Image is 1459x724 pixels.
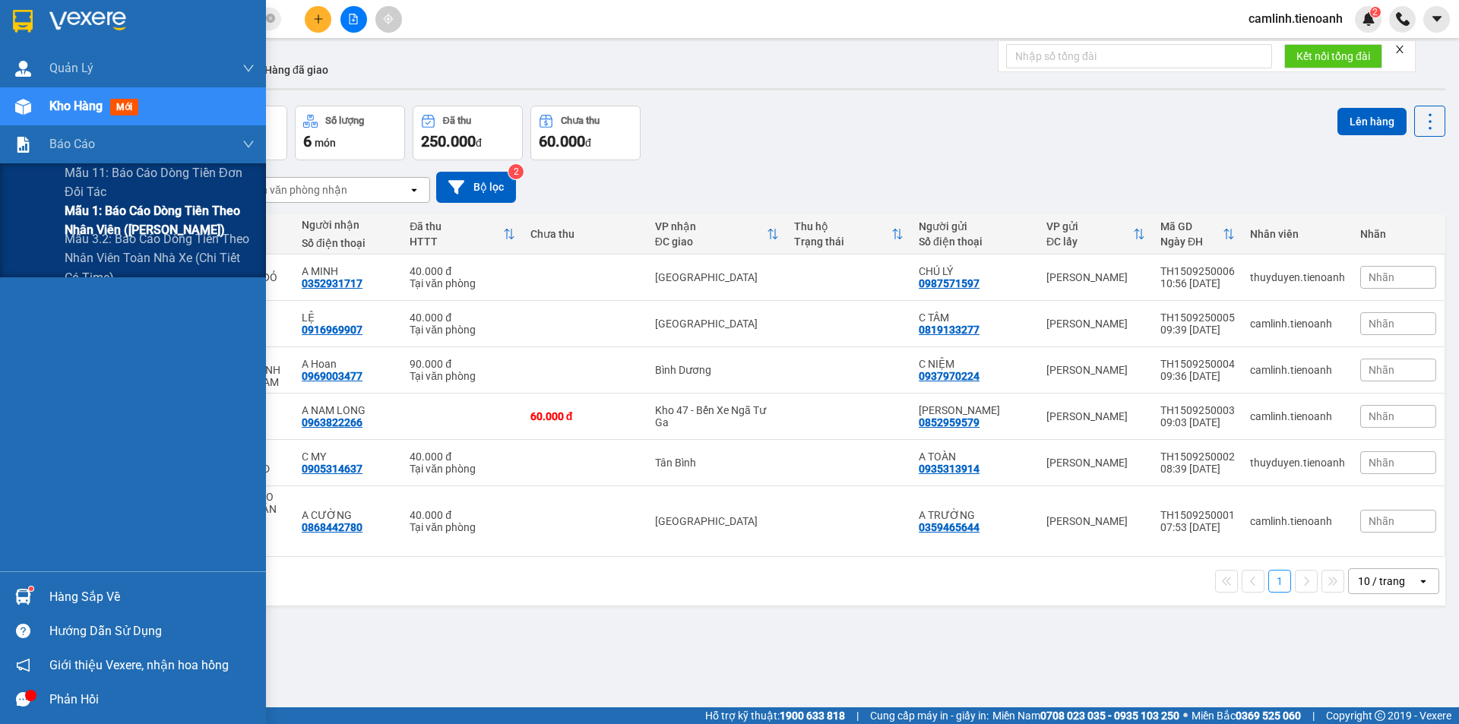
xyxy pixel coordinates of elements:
[13,10,33,33] img: logo-vxr
[1160,463,1235,475] div: 08:39 [DATE]
[919,324,980,336] div: 0819133277
[794,220,891,232] div: Thu hộ
[302,358,394,370] div: A Hoan
[305,6,331,33] button: plus
[65,201,255,239] span: Mẫu 1: Báo cáo dòng tiền theo nhân viên ([PERSON_NAME])
[1046,236,1133,248] div: ĐC lấy
[530,228,640,240] div: Chưa thu
[1046,271,1145,283] div: [PERSON_NAME]
[1250,410,1345,422] div: camlinh.tienoanh
[313,14,324,24] span: plus
[252,52,340,88] button: Hàng đã giao
[410,324,514,336] div: Tại văn phòng
[302,219,394,231] div: Người nhận
[266,14,275,23] span: close-circle
[919,265,1031,277] div: CHÚ LÝ
[1236,9,1355,28] span: camlinh.tienoanh
[1160,451,1235,463] div: TH1509250002
[15,99,31,115] img: warehouse-icon
[302,404,394,416] div: A NAM LONG
[15,137,31,153] img: solution-icon
[1039,214,1153,255] th: Toggle SortBy
[302,509,394,521] div: A CƯỜNG
[1372,7,1378,17] span: 2
[302,311,394,324] div: LỆ
[16,658,30,672] span: notification
[325,115,364,126] div: Số lượng
[647,214,786,255] th: Toggle SortBy
[1183,713,1188,719] span: ⚪️
[410,277,514,289] div: Tại văn phòng
[302,370,362,382] div: 0969003477
[1250,515,1345,527] div: camlinh.tienoanh
[655,364,779,376] div: Bình Dương
[655,271,779,283] div: [GEOGRAPHIC_DATA]
[1160,236,1223,248] div: Ngày ĐH
[992,707,1179,724] span: Miền Nam
[780,710,845,722] strong: 1900 633 818
[1396,12,1410,26] img: phone-icon
[302,463,362,475] div: 0905314637
[1284,44,1382,68] button: Kết nối tổng đài
[1046,457,1145,469] div: [PERSON_NAME]
[1394,44,1405,55] span: close
[1160,509,1235,521] div: TH1509250001
[530,410,640,422] div: 60.000 đ
[49,134,95,153] span: Báo cáo
[919,277,980,289] div: 0987571597
[530,106,641,160] button: Chưa thu60.000đ
[919,416,980,428] div: 0852959579
[539,132,585,150] span: 60.000
[1046,318,1145,330] div: [PERSON_NAME]
[410,451,514,463] div: 40.000 đ
[15,589,31,605] img: warehouse-icon
[1046,515,1145,527] div: [PERSON_NAME]
[1360,228,1436,240] div: Nhãn
[655,457,779,469] div: Tân Bình
[919,311,1031,324] div: C TÂM
[340,6,367,33] button: file-add
[1375,710,1385,721] span: copyright
[1369,318,1394,330] span: Nhãn
[1160,358,1235,370] div: TH1509250004
[410,358,514,370] div: 90.000 đ
[1153,214,1242,255] th: Toggle SortBy
[1160,220,1223,232] div: Mã GD
[1046,364,1145,376] div: [PERSON_NAME]
[1369,515,1394,527] span: Nhãn
[302,521,362,533] div: 0868442780
[655,318,779,330] div: [GEOGRAPHIC_DATA]
[49,58,93,77] span: Quản Lý
[1296,48,1370,65] span: Kết nối tổng đài
[315,137,336,149] span: món
[1358,574,1405,589] div: 10 / trang
[375,6,402,33] button: aim
[65,229,255,286] span: Mẫu 3.2: Báo cáo dòng tiền theo nhân viên toàn nhà xe (Chi Tiết Có Time)
[919,463,980,475] div: 0935313914
[655,220,767,232] div: VP nhận
[1369,364,1394,376] span: Nhãn
[1160,521,1235,533] div: 07:53 [DATE]
[410,311,514,324] div: 40.000 đ
[919,220,1031,232] div: Người gửi
[410,463,514,475] div: Tại văn phòng
[410,521,514,533] div: Tại văn phòng
[1430,12,1444,26] span: caret-down
[1160,265,1235,277] div: TH1509250006
[302,237,394,249] div: Số điện thoại
[1250,228,1345,240] div: Nhân viên
[49,586,255,609] div: Hàng sắp về
[1006,44,1272,68] input: Nhập số tổng đài
[508,164,524,179] sup: 2
[1160,416,1235,428] div: 09:03 [DATE]
[266,12,275,27] span: close-circle
[348,14,359,24] span: file-add
[242,62,255,74] span: down
[1423,6,1450,33] button: caret-down
[1337,108,1407,135] button: Lên hàng
[1250,271,1345,283] div: thuyduyen.tienoanh
[786,214,911,255] th: Toggle SortBy
[919,404,1031,416] div: C TRINH
[1370,7,1381,17] sup: 2
[1312,707,1315,724] span: |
